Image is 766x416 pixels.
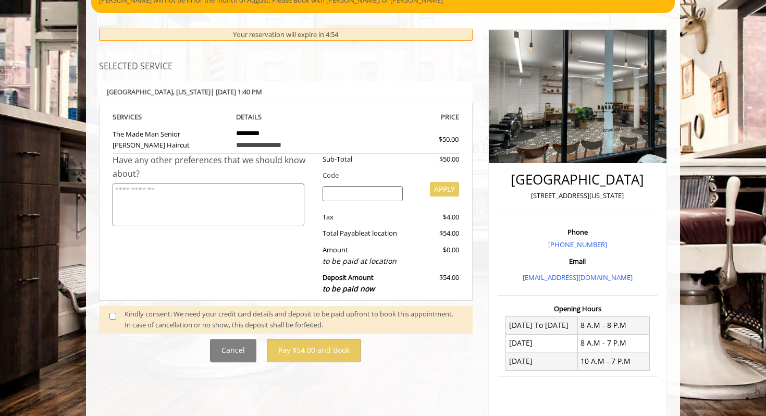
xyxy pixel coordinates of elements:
[411,212,459,223] div: $4.00
[315,212,411,223] div: Tax
[411,244,459,267] div: $0.00
[506,316,578,334] td: [DATE] To [DATE]
[343,111,459,123] th: PRICE
[506,334,578,352] td: [DATE]
[411,154,459,165] div: $50.00
[411,228,459,239] div: $54.00
[210,339,256,362] button: Cancel
[173,87,211,96] span: , [US_STATE]
[267,339,361,362] button: Pay $54.00 and Book
[125,309,462,331] div: Kindly consent: We need your credit card details and deposit to be paid upfront to book this appo...
[113,123,228,154] td: The Made Man Senior [PERSON_NAME] Haircut
[113,111,228,123] th: SERVICE
[138,112,142,121] span: S
[577,316,649,334] td: 8 A.M - 8 P.M
[498,305,658,312] h3: Opening Hours
[500,258,655,265] h3: Email
[401,134,459,145] div: $50.00
[500,228,655,236] h3: Phone
[577,352,649,370] td: 10 A.M - 7 P.M
[364,228,397,238] span: at location
[323,284,375,293] span: to be paid now
[99,29,473,41] div: Your reservation will expire in 4:54
[548,240,607,249] a: [PHONE_NUMBER]
[315,170,459,181] div: Code
[411,272,459,295] div: $54.00
[500,172,655,187] h2: [GEOGRAPHIC_DATA]
[523,273,633,282] a: [EMAIL_ADDRESS][DOMAIN_NAME]
[315,228,411,239] div: Total Payable
[506,352,578,370] td: [DATE]
[430,182,459,197] button: APPLY
[323,255,403,267] div: to be paid at location
[500,190,655,201] p: [STREET_ADDRESS][US_STATE]
[107,87,262,96] b: [GEOGRAPHIC_DATA] | [DATE] 1:40 PM
[315,154,411,165] div: Sub-Total
[99,62,473,71] h3: SELECTED SERVICE
[228,111,344,123] th: DETAILS
[577,334,649,352] td: 8 A.M - 7 P.M
[323,273,375,293] b: Deposit Amount
[315,244,411,267] div: Amount
[113,154,315,180] div: Have any other preferences that we should know about?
